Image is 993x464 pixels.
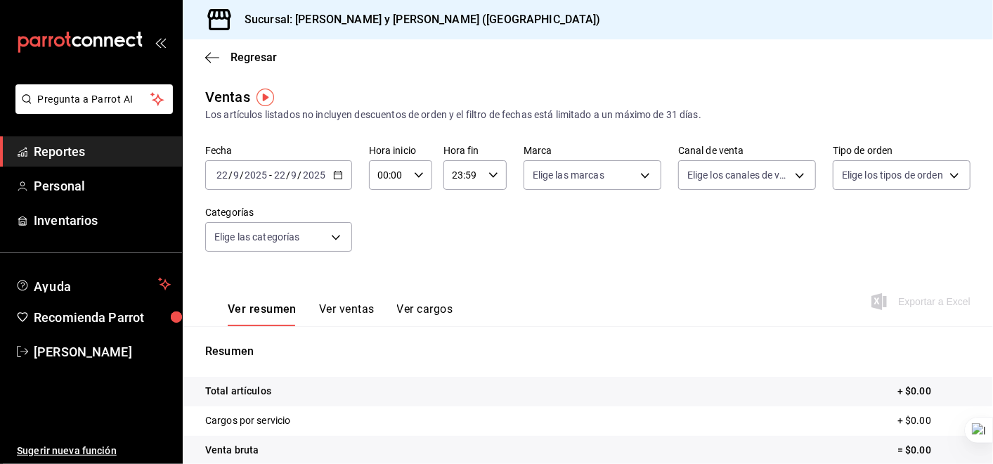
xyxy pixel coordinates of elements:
[34,308,171,327] span: Recomienda Parrot
[228,302,453,326] div: navigation tabs
[228,169,233,181] span: /
[205,443,259,458] p: Venta bruta
[842,168,943,182] span: Elige los tipos de orden
[205,208,352,218] label: Categorías
[231,51,277,64] span: Regresar
[302,169,326,181] input: ----
[10,102,173,117] a: Pregunta a Parrot AI
[286,169,290,181] span: /
[397,302,453,326] button: Ver cargos
[291,169,298,181] input: --
[897,413,971,428] p: + $0.00
[205,384,271,399] p: Total artículos
[34,276,152,292] span: Ayuda
[533,168,604,182] span: Elige las marcas
[233,169,240,181] input: --
[897,384,971,399] p: + $0.00
[233,11,601,28] h3: Sucursal: [PERSON_NAME] y [PERSON_NAME] ([GEOGRAPHIC_DATA])
[205,51,277,64] button: Regresar
[687,168,790,182] span: Elige los canales de venta
[833,146,971,156] label: Tipo de orden
[15,84,173,114] button: Pregunta a Parrot AI
[298,169,302,181] span: /
[269,169,272,181] span: -
[17,444,171,458] span: Sugerir nueva función
[205,86,250,108] div: Ventas
[34,176,171,195] span: Personal
[205,146,352,156] label: Fecha
[273,169,286,181] input: --
[897,443,971,458] p: = $0.00
[38,92,151,107] span: Pregunta a Parrot AI
[319,302,375,326] button: Ver ventas
[34,342,171,361] span: [PERSON_NAME]
[205,343,971,360] p: Resumen
[443,146,507,156] label: Hora fin
[205,413,291,428] p: Cargos por servicio
[34,211,171,230] span: Inventarios
[240,169,244,181] span: /
[228,302,297,326] button: Ver resumen
[205,108,971,122] div: Los artículos listados no incluyen descuentos de orden y el filtro de fechas está limitado a un m...
[678,146,816,156] label: Canal de venta
[216,169,228,181] input: --
[369,146,432,156] label: Hora inicio
[524,146,661,156] label: Marca
[155,37,166,48] button: open_drawer_menu
[244,169,268,181] input: ----
[257,89,274,106] img: Tooltip marker
[34,142,171,161] span: Reportes
[214,230,300,244] span: Elige las categorías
